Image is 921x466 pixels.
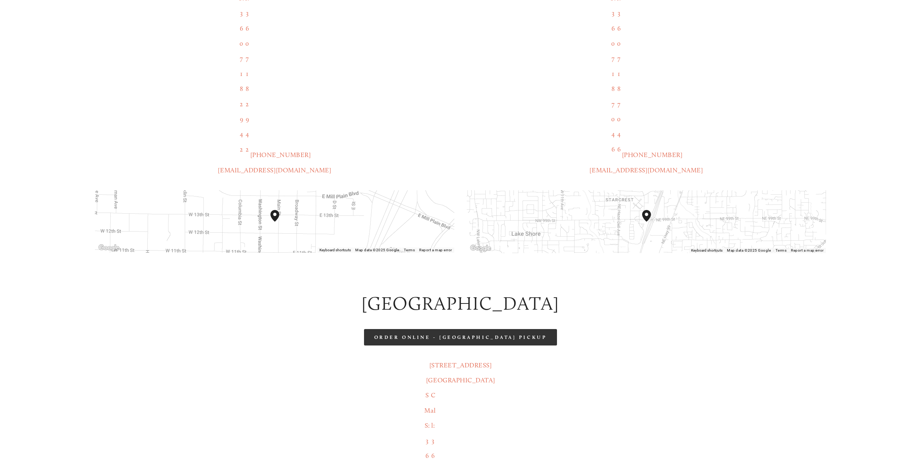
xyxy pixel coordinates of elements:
[469,244,493,253] a: Open this area in Google Maps (opens a new window)
[97,243,121,253] a: Open this area in Google Maps (opens a new window)
[364,329,557,345] a: Order Online - [GEOGRAPHIC_DATA] Pickup
[319,248,351,253] button: Keyboard shortcuts
[419,248,452,252] a: Report a map error
[691,248,723,253] button: Keyboard shortcuts
[727,248,771,252] span: Map data ©2025 Google
[95,290,826,316] h2: [GEOGRAPHIC_DATA]
[97,243,121,253] img: Google
[616,151,683,159] a: [PHONE_NUMBER]
[270,210,288,233] div: Amaro's Table 1220 Main Street vancouver, United States
[245,151,311,159] a: [PHONE_NUMBER]
[776,248,787,252] a: Terms
[404,248,415,252] a: Terms
[642,210,660,233] div: Amaro's Table 816 Northeast 98th Circle Vancouver, WA, 98665, United States
[218,166,331,174] a: [EMAIL_ADDRESS][DOMAIN_NAME]
[590,166,703,174] a: [EMAIL_ADDRESS][DOMAIN_NAME]
[355,248,399,252] span: Map data ©2025 Google
[426,361,495,384] a: [STREET_ADDRESS][GEOGRAPHIC_DATA]
[791,248,824,252] a: Report a map error
[469,244,493,253] img: Google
